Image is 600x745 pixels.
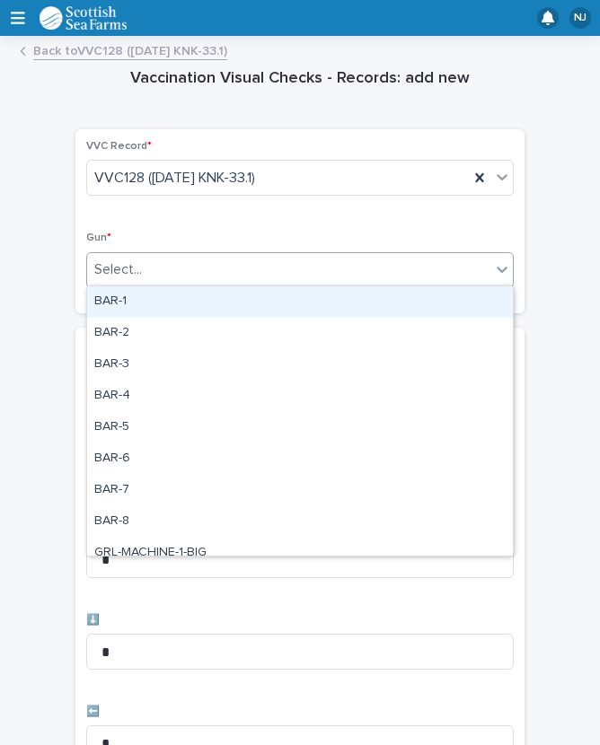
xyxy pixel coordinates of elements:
[40,6,128,30] img: uOABhIYSsOPhGJQdTwEw
[94,260,142,279] div: Select...
[86,615,100,626] span: ⬇️
[87,381,513,412] div: BAR-4
[87,349,513,381] div: BAR-3
[87,286,513,318] div: BAR-1
[87,538,513,569] div: GRL-MACHINE-1-BIG
[87,318,513,349] div: BAR-2
[86,706,100,717] span: ⬅️
[87,412,513,443] div: BAR-5
[87,506,513,538] div: BAR-8
[87,475,513,506] div: BAR-7
[86,141,152,152] span: VVC Record
[87,443,513,475] div: BAR-6
[33,39,227,60] a: Back toVVC128 ([DATE] KNK-33.1)
[569,7,591,29] div: NJ
[75,68,525,90] h1: Vaccination Visual Checks - Records: add new
[94,169,255,188] span: VVC128 ([DATE] KNK-33.1)
[86,232,111,243] span: Gun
